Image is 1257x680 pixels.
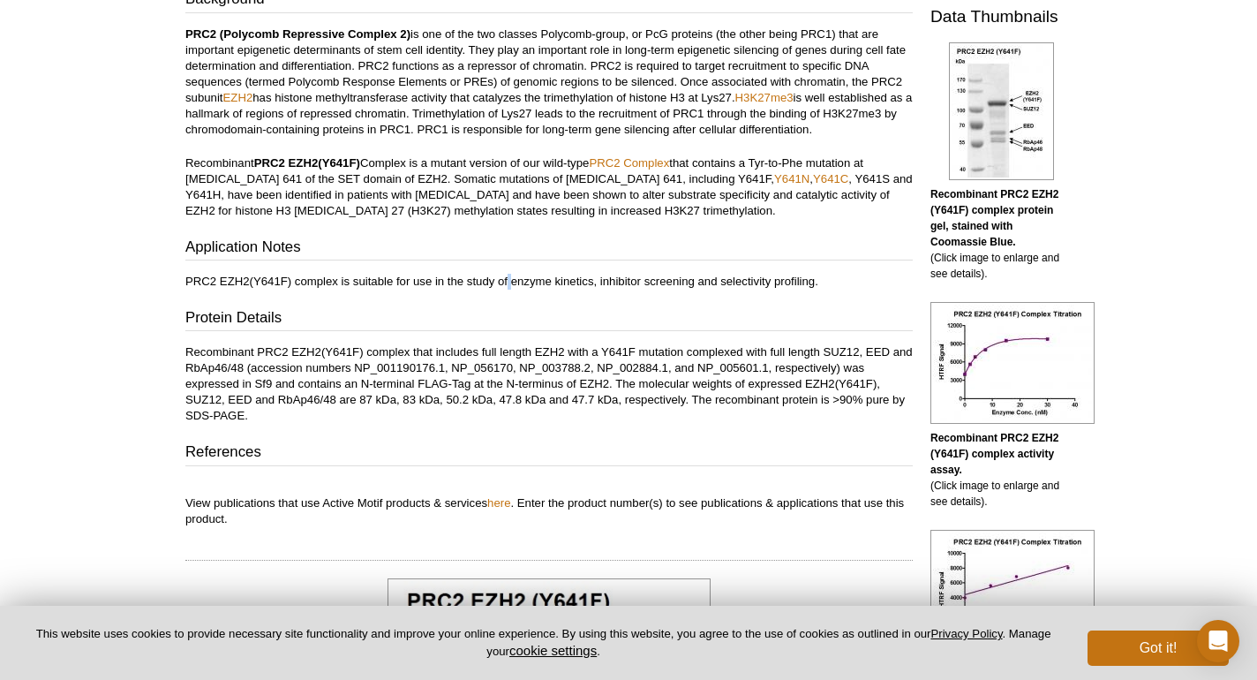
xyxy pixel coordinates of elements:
a: here [487,496,510,510]
a: Y641N [774,172,809,185]
div: Open Intercom Messenger [1197,620,1239,662]
img: Recombinant PRC2 EZH2 (Y641F) complex protein gel. [949,42,1054,180]
h3: Protein Details [185,307,913,332]
p: (Click image to enlarge and see details). [930,186,1072,282]
a: H3K27me3 [735,91,794,104]
p: (Click image to enlarge and see details). [930,430,1072,510]
button: cookie settings [509,643,597,658]
h3: Application Notes [185,237,913,261]
img: Recombinant PRC2 EZH2 (Y641F) complex activity assay [930,302,1095,424]
button: Got it! [1088,631,1229,666]
h3: References [185,442,913,466]
a: EZH2 [223,91,253,104]
p: is one of the two classes Polycomb-group, or PcG proteins (the other being PRC1) that are importa... [185,26,913,138]
a: PRC2 Complex [589,156,669,170]
img: Recombinant PRC2 EZH2 (Y641F) complex activity assay [930,530,1095,653]
strong: PRC2 (Polycomb Repressive Complex 2) [185,27,410,41]
p: Recombinant Complex is a mutant version of our wild-type that contains a Tyr-to-Phe mutation at [... [185,155,913,219]
strong: PRC2 EZH2(Y641F) [254,156,360,170]
b: Recombinant PRC2 EZH2 (Y641F) complex protein gel, stained with Coomassie Blue. [930,188,1058,248]
p: Recombinant PRC2 EZH2(Y641F) complex that includes full length EZH2 with a Y641F mutation complex... [185,344,913,424]
p: This website uses cookies to provide necessary site functionality and improve your online experie... [28,626,1058,660]
b: Recombinant PRC2 EZH2 (Y641F) complex activity assay. [930,432,1058,476]
h2: Data Thumbnails [930,9,1072,25]
a: Y641C [813,172,848,185]
p: View publications that use Active Motif products & services . Enter the product number(s) to see ... [185,480,913,527]
a: Privacy Policy [930,627,1002,640]
p: PRC2 EZH2(Y641F) complex is suitable for use in the study of enzyme kinetics, inhibitor screening... [185,274,913,290]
